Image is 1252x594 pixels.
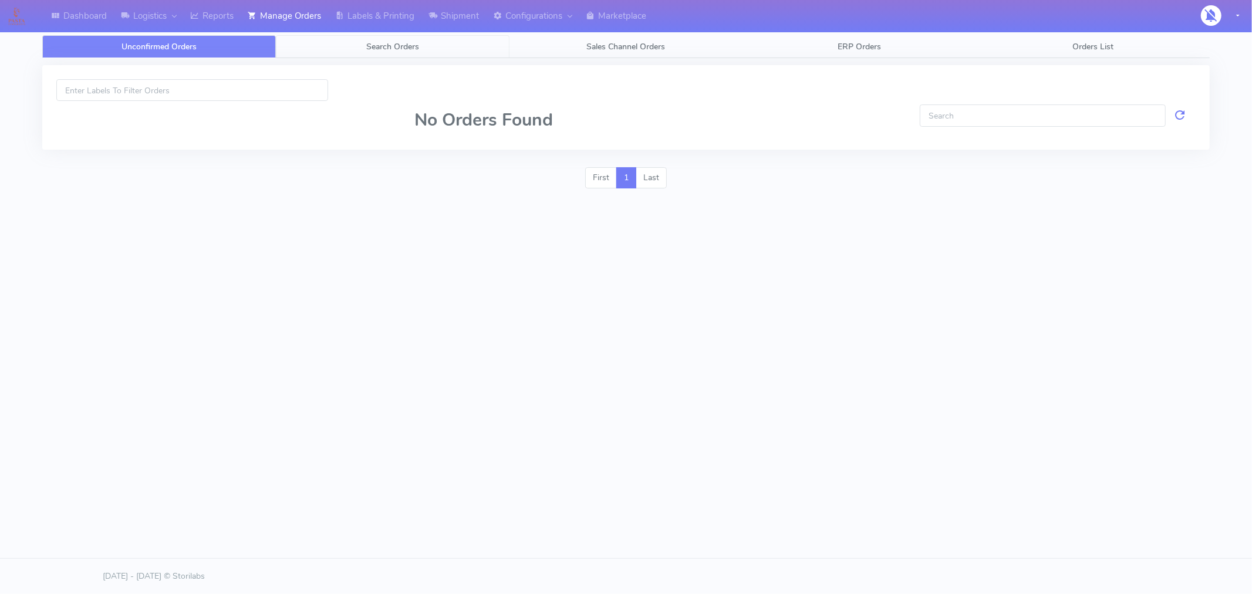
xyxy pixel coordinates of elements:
[56,110,1196,130] h2: No Orders Found
[56,79,328,101] input: Enter Labels To Filter Orders
[42,35,1210,58] ul: Tabs
[920,104,1166,126] input: Search
[122,41,197,52] span: Unconfirmed Orders
[616,167,636,188] a: 1
[1072,41,1113,52] span: Orders List
[838,41,881,52] span: ERP Orders
[366,41,419,52] span: Search Orders
[586,41,665,52] span: Sales Channel Orders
